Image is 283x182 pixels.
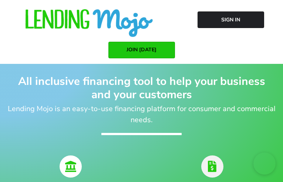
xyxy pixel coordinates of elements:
[253,152,276,175] iframe: chat widget
[7,75,276,102] h1: All inclusive financing tool to help your business and your customers
[198,11,264,28] a: Sign In
[127,47,156,53] span: JOIN [DATE]
[7,103,276,126] h2: Lending Mojo is an easy-to-use financing platform for consumer and commercial needs.
[108,42,175,58] a: JOIN [DATE]
[221,17,240,23] span: Sign In
[24,9,154,38] img: lm-horizontal-logo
